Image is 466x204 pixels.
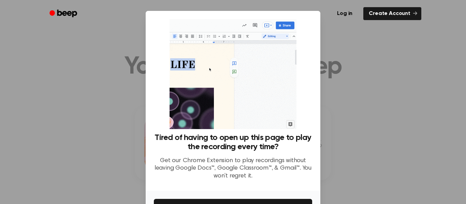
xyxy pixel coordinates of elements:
[363,7,421,20] a: Create Account
[330,6,359,21] a: Log in
[170,19,296,129] img: Beep extension in action
[154,133,312,152] h3: Tired of having to open up this page to play the recording every time?
[154,157,312,180] p: Get our Chrome Extension to play recordings without leaving Google Docs™, Google Classroom™, & Gm...
[45,7,83,20] a: Beep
